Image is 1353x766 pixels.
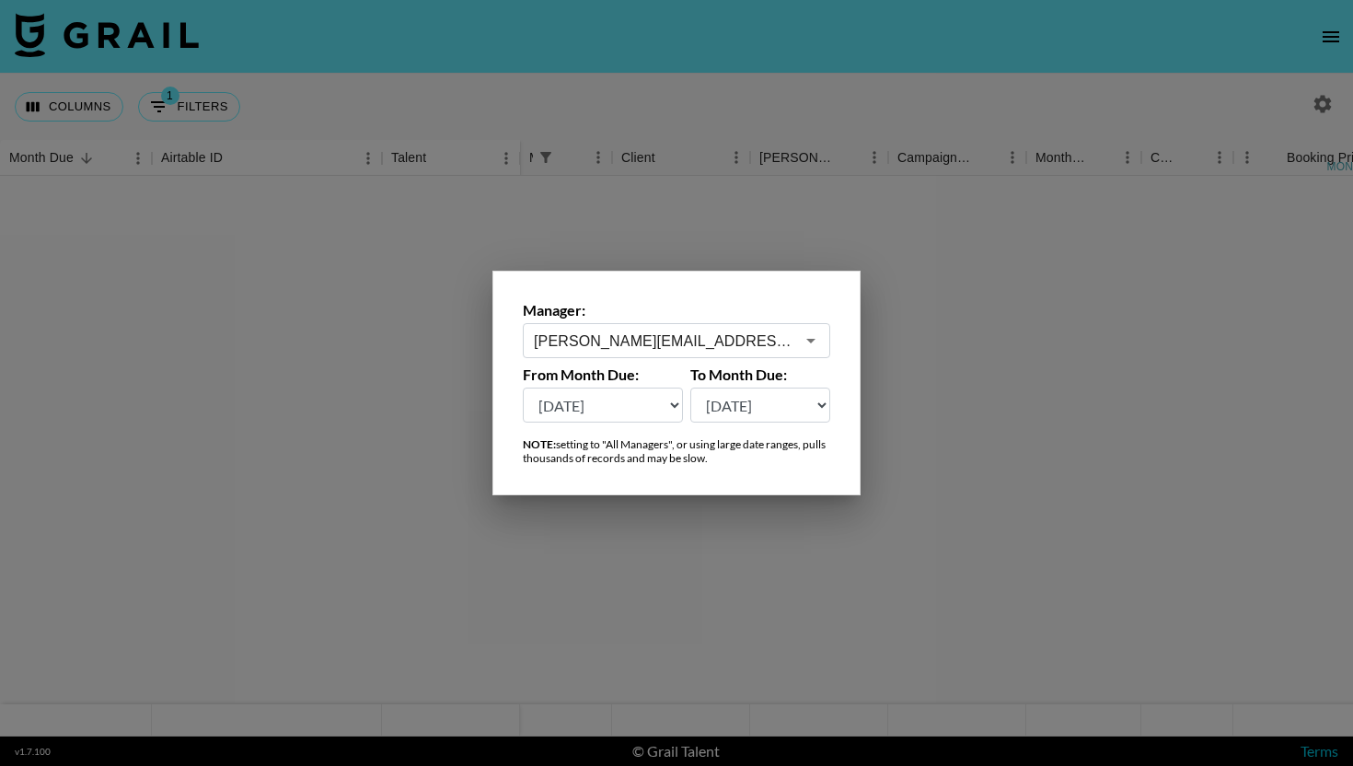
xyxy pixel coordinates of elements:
label: Manager: [523,301,830,319]
label: To Month Due: [690,366,831,384]
label: From Month Due: [523,366,683,384]
strong: NOTE: [523,437,556,451]
div: setting to "All Managers", or using large date ranges, pulls thousands of records and may be slow. [523,437,830,465]
button: Open [798,328,824,354]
